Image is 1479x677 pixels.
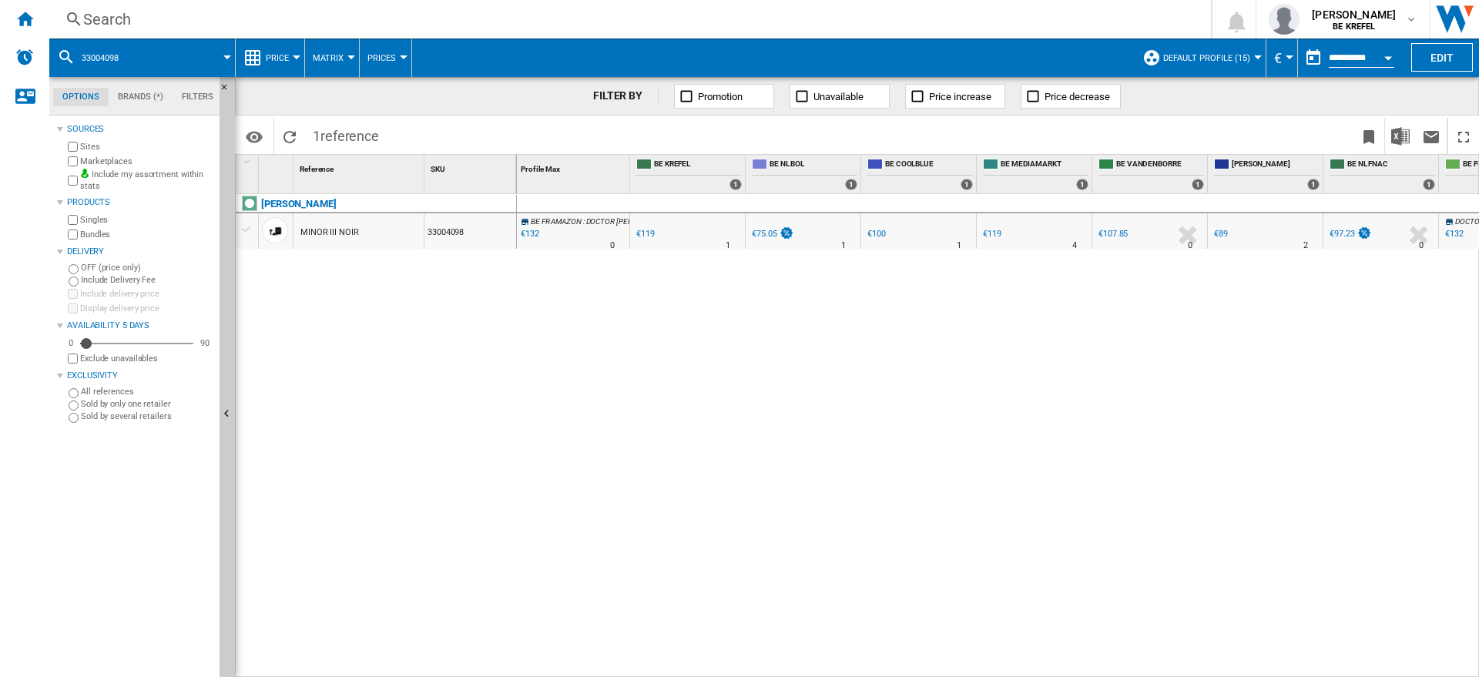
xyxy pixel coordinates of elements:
div: 1 offers sold by BE NL BOL [845,179,857,190]
span: BE MEDIAMARKT [1001,159,1088,172]
div: €89 [1212,226,1228,242]
span: Promotion [698,91,743,102]
div: €89 [1214,229,1228,239]
input: Bundles [68,230,78,240]
span: [PERSON_NAME] [1232,159,1320,172]
span: Matrix [313,53,344,63]
div: €119 [981,226,1001,242]
button: md-calendar [1298,42,1329,73]
div: €119 [634,226,655,242]
span: 33004098 [82,53,119,63]
div: BE NL BOL 1 offers sold by BE NL BOL [749,155,860,193]
input: All references [69,388,79,398]
div: €75.05 [750,226,794,242]
span: BE NL BOL [770,159,857,172]
img: promotionV3.png [779,226,794,240]
div: Delivery Time : 0 day [610,238,615,253]
span: Reference [300,165,334,173]
button: Price decrease [1021,84,1121,109]
div: €97.23 [1330,229,1354,239]
div: FILTER BY [593,89,659,104]
div: 33004098 [57,39,227,77]
span: SKU [431,165,445,173]
label: Include Delivery Fee [81,274,213,286]
div: Sort None [262,155,293,179]
button: € [1274,39,1290,77]
input: Singles [68,215,78,225]
button: Open calendar [1374,42,1402,69]
button: Send this report by email [1416,118,1447,154]
label: Sold by several retailers [81,411,213,422]
span: Price decrease [1045,91,1110,102]
div: €119 [636,229,655,239]
button: Matrix [313,39,351,77]
label: Display delivery price [80,303,213,314]
div: Click to filter on that brand [261,195,337,213]
div: €97.23 [1327,226,1372,242]
div: €100 [865,226,886,242]
img: alerts-logo.svg [15,48,34,66]
span: BE NL FNAC [1347,159,1435,172]
span: : DOCTOR [PERSON_NAME] SHOP [583,217,694,226]
span: Prices [367,53,396,63]
img: mysite-bg-18x18.png [80,169,89,178]
div: 90 [196,337,213,349]
div: Exclusivity [67,370,213,382]
div: Delivery Time : 0 day [1419,238,1424,253]
input: Include Delivery Fee [69,276,79,287]
input: Include my assortment within stats [68,171,78,190]
label: Bundles [80,229,213,240]
md-tab-item: Filters [173,88,223,106]
span: 1 [305,118,387,150]
button: Price [266,39,297,77]
label: OFF (price only) [81,262,213,273]
div: Products [67,196,213,209]
div: 1 offers sold by BE MEDIAMARKT [1076,179,1088,190]
div: Profile Max Sort None [518,155,629,179]
button: Hide [220,77,238,105]
div: BE COOLBLUE 1 offers sold by BE COOLBLUE [864,155,976,193]
div: Availability 5 Days [67,320,213,332]
div: Delivery Time : 4 days [1072,238,1077,253]
div: BE NL FNAC 1 offers sold by BE NL FNAC [1326,155,1438,193]
div: Last updated : Tuesday, 16 September 2025 08:22 [518,226,539,242]
div: Price [243,39,297,77]
div: €100 [867,229,886,239]
button: Default profile (15) [1163,39,1258,77]
input: Sold by only one retailer [69,401,79,411]
div: Reference Sort None [297,155,424,179]
label: Singles [80,214,213,226]
div: 1 offers sold by BE NL FNAC [1423,179,1435,190]
input: Marketplaces [68,156,78,166]
b: BE KREFEL [1333,22,1375,32]
md-menu: Currency [1266,39,1298,77]
span: Default profile (15) [1163,53,1250,63]
div: 1 offers sold by BE COOLBLUE [961,179,973,190]
md-tab-item: Brands (*) [109,88,173,106]
button: Promotion [674,84,774,109]
label: All references [81,386,213,397]
button: Bookmark this report [1353,118,1384,154]
input: Include delivery price [68,289,78,299]
input: Sold by several retailers [69,413,79,423]
div: Sources [67,123,213,136]
div: €119 [983,229,1001,239]
span: Price increase [929,91,991,102]
button: Price increase [905,84,1005,109]
div: Delivery Time : 1 day [726,238,730,253]
label: Exclude unavailables [80,353,213,364]
div: Sort None [518,155,629,179]
div: €107.85 [1096,226,1128,242]
img: excel-24x24.png [1391,127,1410,146]
div: BE VANDENBORRE 1 offers sold by BE VANDENBORRE [1095,155,1207,193]
span: [PERSON_NAME] [1312,7,1396,22]
md-tab-item: Options [53,88,109,106]
span: BE COOLBLUE [885,159,973,172]
div: 0 [65,337,77,349]
div: 1 offers sold by BE KREFEL [729,179,742,190]
div: SKU Sort None [428,155,516,179]
label: Sold by only one retailer [81,398,213,410]
div: Sort None [428,155,516,179]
